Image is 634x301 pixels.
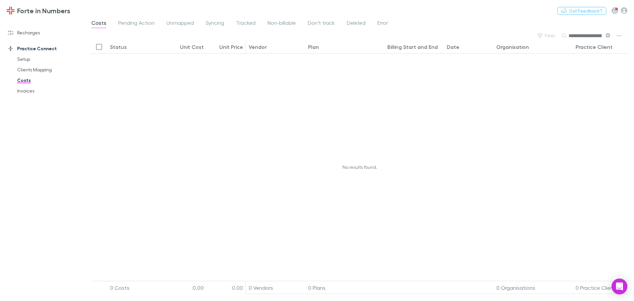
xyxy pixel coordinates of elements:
[167,281,206,294] div: 0.00
[110,44,127,50] div: Status
[494,281,573,294] div: 0 Organisations
[377,19,388,28] span: Error
[534,32,559,40] button: Filter
[3,3,74,19] a: Forte in Numbers
[249,44,267,50] div: Vendor
[387,44,438,50] div: Billing Start and End
[91,19,106,28] span: Costs
[206,281,246,294] div: 0.00
[569,32,602,40] div: Search
[447,44,459,50] div: Date
[246,281,305,294] div: 0 Vendors
[267,19,296,28] span: Non-billable
[219,44,243,50] div: Unit Price
[180,44,204,50] div: Unit Cost
[1,27,89,38] a: Recharges
[11,75,89,86] a: Costs
[166,19,194,28] span: Unmapped
[612,279,627,294] div: Open Intercom Messenger
[308,44,319,50] div: Plan
[1,43,89,54] a: Practice Connect
[347,19,366,28] span: Deleted
[11,64,89,75] a: Clients Mapping
[7,7,15,15] img: Forte in Numbers's Logo
[576,44,613,50] div: Practice Client
[206,19,224,28] span: Syncing
[308,19,335,28] span: Don’t track
[557,7,606,15] button: Got Feedback?
[118,19,155,28] span: Pending Action
[11,54,89,64] a: Setup
[91,54,629,281] div: No results found.
[573,281,632,294] div: 0 Practice Clients
[17,7,70,15] h3: Forte in Numbers
[236,19,256,28] span: Tracked
[107,281,167,294] div: 0 Costs
[11,86,89,96] a: Invoices
[305,281,385,294] div: 0 Plans
[496,44,529,50] div: Organisation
